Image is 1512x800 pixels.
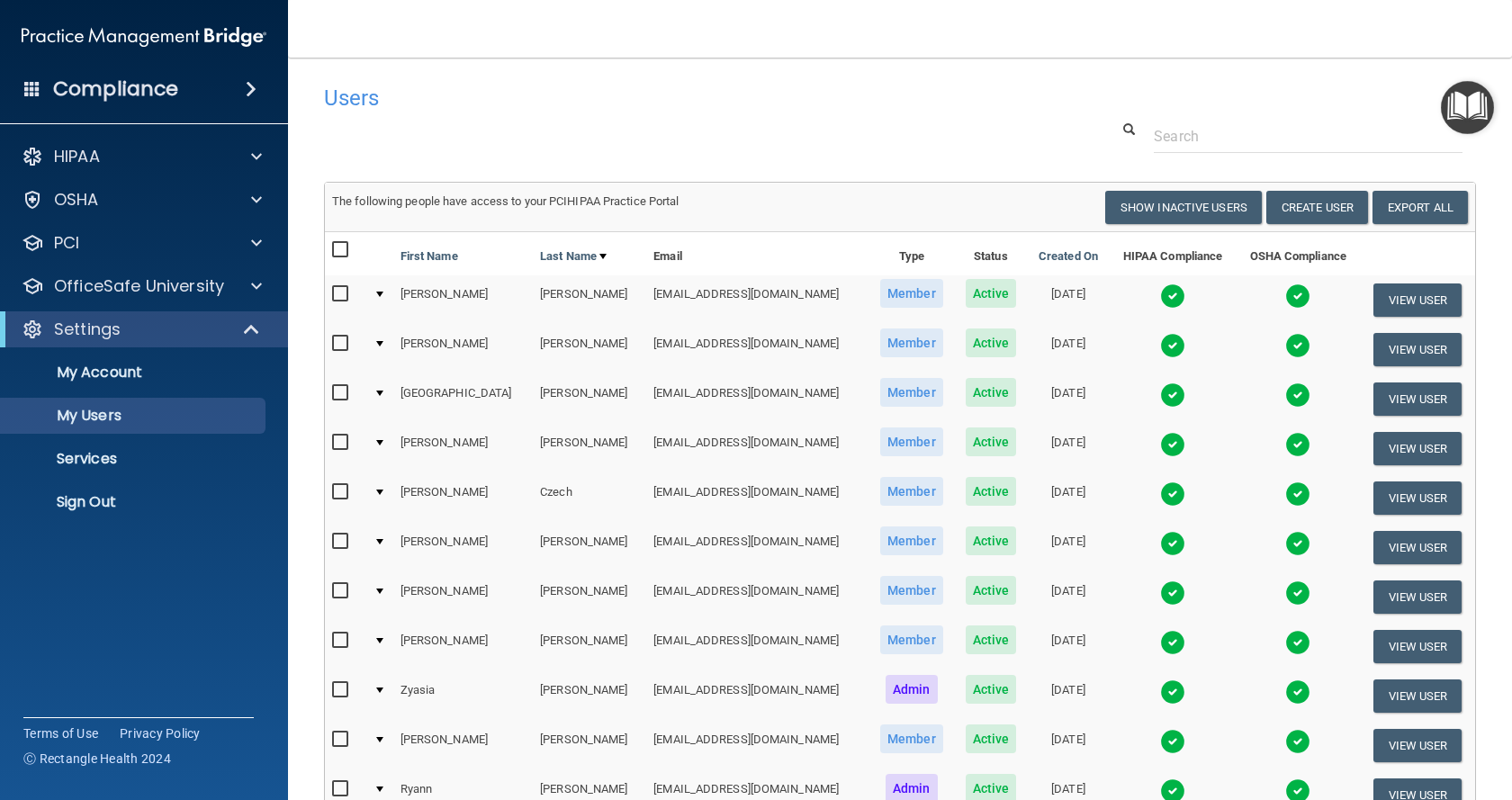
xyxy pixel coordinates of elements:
span: Member [880,526,943,555]
td: Czech [533,473,646,523]
td: [PERSON_NAME] [393,275,534,325]
td: [EMAIL_ADDRESS][DOMAIN_NAME] [646,325,868,374]
button: View User [1373,481,1462,515]
td: [EMAIL_ADDRESS][DOMAIN_NAME] [646,523,868,572]
a: Export All [1372,191,1468,224]
span: Member [880,279,943,308]
a: Terms of Use [23,724,98,742]
p: PCI [54,232,79,254]
button: Show Inactive Users [1105,191,1262,224]
button: View User [1373,531,1462,564]
span: The following people have access to your PCIHIPAA Practice Portal [332,194,679,208]
span: Member [880,477,943,506]
span: Active [966,378,1017,407]
a: OfficeSafe University [22,275,262,297]
td: [PERSON_NAME] [533,424,646,473]
td: [PERSON_NAME] [533,572,646,622]
img: tick.e7d51cea.svg [1160,432,1185,457]
button: View User [1373,432,1462,465]
td: [PERSON_NAME] [393,523,534,572]
button: View User [1373,283,1462,317]
a: OSHA [22,189,262,211]
td: [PERSON_NAME] [533,275,646,325]
img: tick.e7d51cea.svg [1160,382,1185,408]
th: Type [868,232,954,275]
a: Created On [1039,246,1098,267]
h4: Users [324,86,985,110]
td: [DATE] [1027,523,1109,572]
span: Active [966,724,1017,753]
img: PMB logo [22,19,266,55]
td: [EMAIL_ADDRESS][DOMAIN_NAME] [646,671,868,721]
td: [PERSON_NAME] [533,523,646,572]
span: Active [966,625,1017,654]
button: View User [1373,382,1462,416]
td: [GEOGRAPHIC_DATA] [393,374,534,424]
p: My Account [12,364,257,382]
button: Open Resource Center [1441,81,1494,134]
td: [PERSON_NAME] [393,325,534,374]
span: Admin [886,675,938,704]
span: Active [966,576,1017,605]
span: Member [880,625,943,654]
a: Privacy Policy [120,724,201,742]
td: [PERSON_NAME] [533,374,646,424]
span: Active [966,526,1017,555]
span: Active [966,328,1017,357]
p: Services [12,450,257,468]
span: Ⓒ Rectangle Health 2024 [23,750,171,768]
td: [EMAIL_ADDRESS][DOMAIN_NAME] [646,275,868,325]
span: Member [880,724,943,753]
td: [DATE] [1027,424,1109,473]
td: [PERSON_NAME] [533,721,646,770]
td: [EMAIL_ADDRESS][DOMAIN_NAME] [646,572,868,622]
span: Active [966,675,1017,704]
td: [DATE] [1027,572,1109,622]
th: HIPAA Compliance [1110,232,1237,275]
img: tick.e7d51cea.svg [1285,333,1310,358]
th: Status [955,232,1028,275]
td: [PERSON_NAME] [393,572,534,622]
span: Active [966,279,1017,308]
p: OSHA [54,189,99,211]
img: tick.e7d51cea.svg [1285,630,1310,655]
td: [DATE] [1027,325,1109,374]
img: tick.e7d51cea.svg [1160,679,1185,705]
td: [EMAIL_ADDRESS][DOMAIN_NAME] [646,424,868,473]
a: PCI [22,232,262,254]
img: tick.e7d51cea.svg [1285,531,1310,556]
td: [PERSON_NAME] [393,473,534,523]
th: OSHA Compliance [1237,232,1360,275]
td: [DATE] [1027,374,1109,424]
td: [PERSON_NAME] [393,721,534,770]
td: Zyasia [393,671,534,721]
button: Create User [1266,191,1368,224]
td: [PERSON_NAME] [533,671,646,721]
img: tick.e7d51cea.svg [1160,481,1185,507]
img: tick.e7d51cea.svg [1285,382,1310,408]
td: [PERSON_NAME] [533,325,646,374]
button: View User [1373,729,1462,762]
img: tick.e7d51cea.svg [1285,580,1310,606]
p: My Users [12,407,257,425]
h4: Compliance [53,76,178,102]
td: [DATE] [1027,622,1109,671]
p: HIPAA [54,146,100,167]
span: Active [966,477,1017,506]
td: [DATE] [1027,275,1109,325]
td: [EMAIL_ADDRESS][DOMAIN_NAME] [646,473,868,523]
td: [PERSON_NAME] [533,622,646,671]
p: Settings [54,319,121,340]
p: OfficeSafe University [54,275,224,297]
td: [EMAIL_ADDRESS][DOMAIN_NAME] [646,374,868,424]
button: View User [1373,333,1462,366]
a: First Name [400,246,458,267]
img: tick.e7d51cea.svg [1160,333,1185,358]
td: [EMAIL_ADDRESS][DOMAIN_NAME] [646,622,868,671]
button: View User [1373,630,1462,663]
img: tick.e7d51cea.svg [1285,432,1310,457]
span: Member [880,427,943,456]
td: [PERSON_NAME] [393,424,534,473]
span: Active [966,427,1017,456]
img: tick.e7d51cea.svg [1160,531,1185,556]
